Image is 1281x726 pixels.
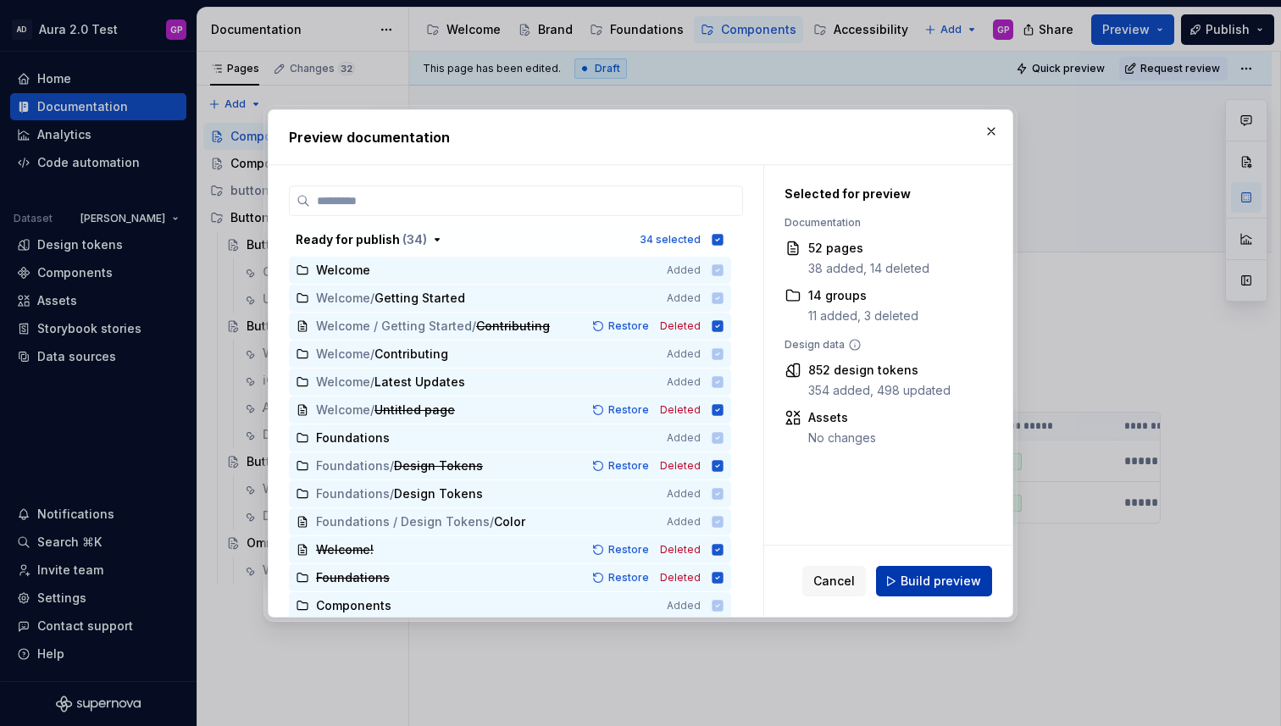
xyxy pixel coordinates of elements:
span: / [370,402,374,418]
div: 34 selected [640,233,701,247]
span: Restore [608,403,649,417]
span: Restore [608,571,649,585]
div: 354 added, 498 updated [808,382,951,399]
button: Ready for publish (34)34 selected [289,226,731,253]
button: Build preview [876,566,992,596]
div: 11 added, 3 deleted [808,308,918,324]
span: Welcome [316,402,370,418]
span: Deleted [660,459,701,473]
span: Deleted [660,571,701,585]
button: Restore [587,457,657,474]
span: ( 34 ) [402,232,427,247]
span: Foundations [316,569,390,586]
span: Contributing [476,318,550,335]
h2: Preview documentation [289,127,992,147]
span: / [472,318,476,335]
div: Assets [808,409,876,426]
span: Foundations [316,457,390,474]
div: No changes [808,430,876,446]
span: Restore [608,543,649,557]
span: / [390,457,394,474]
span: Build preview [901,573,981,590]
div: Design data [785,338,984,352]
span: Untitled page [374,402,455,418]
span: Deleted [660,403,701,417]
div: Ready for publish [296,231,427,248]
span: Deleted [660,543,701,557]
div: Selected for preview [785,186,984,202]
div: Documentation [785,216,984,230]
div: 852 design tokens [808,362,951,379]
button: Restore [587,402,657,418]
span: Design Tokens [394,457,483,474]
button: Restore [587,541,657,558]
div: 14 groups [808,287,918,304]
span: Deleted [660,319,701,333]
div: 38 added, 14 deleted [808,260,929,277]
span: Welcome / Getting Started [316,318,472,335]
span: Restore [608,459,649,473]
button: Restore [587,569,657,586]
button: Cancel [802,566,866,596]
span: Cancel [813,573,855,590]
div: 52 pages [808,240,929,257]
span: Restore [608,319,649,333]
button: Restore [587,318,657,335]
span: Welcome! [316,541,374,558]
